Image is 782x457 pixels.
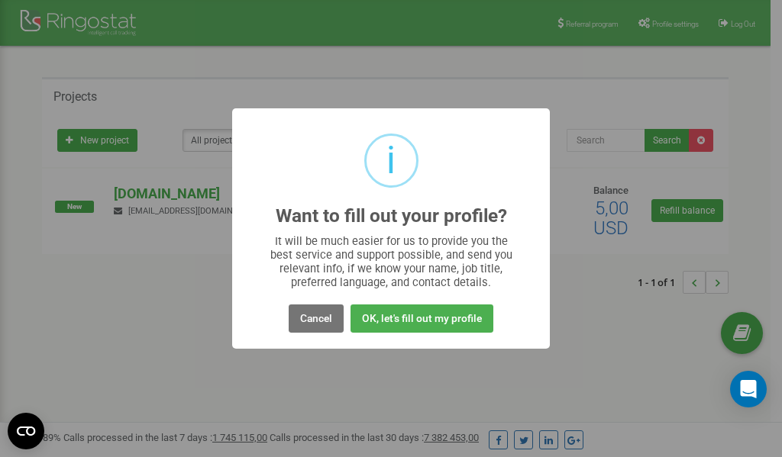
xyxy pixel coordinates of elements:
div: i [386,136,396,185]
button: Open CMP widget [8,413,44,449]
div: It will be much easier for us to provide you the best service and support possible, and send you ... [263,234,520,289]
div: Open Intercom Messenger [730,371,767,407]
button: OK, let's fill out my profile [351,304,493,333]
h2: Want to fill out your profile? [276,206,507,227]
button: Cancel [289,304,344,333]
